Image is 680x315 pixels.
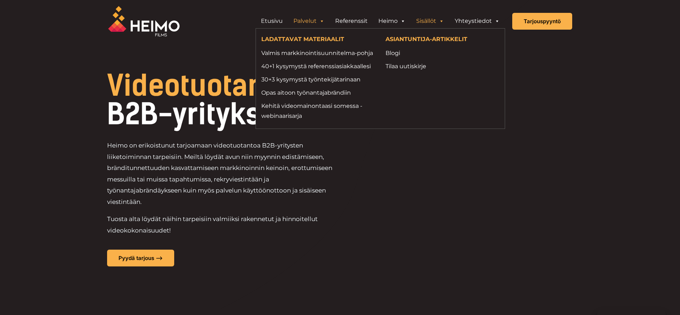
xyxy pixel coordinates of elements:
[261,61,375,71] a: 40+1 kysymystä referenssiasiakkaallesi
[386,48,499,58] a: Blogi
[373,14,411,28] a: Heimo
[330,14,373,28] a: Referenssit
[107,214,340,236] p: Tuosta alta löydät näihin tarpeisiin valmiiksi rakennetut ja hinnoitellut videokokonaisuudet!
[288,14,330,28] a: Palvelut
[261,48,375,58] a: Valmis markkinointisuunnitelma-pohja
[107,140,340,207] p: Heimo on erikoistunut tarjoamaan videotuotantoa B2B-yritysten liiketoiminnan tarpeisiin. Meiltä l...
[386,61,499,71] a: Tilaa uutiskirje
[108,6,180,36] img: Heimo Filmsin logo
[386,36,499,44] h4: ASIANTUNTIJA-ARTIKKELIT
[449,14,505,28] a: Yhteystiedot
[261,88,375,97] a: Opas aitoon työnantajabrändiin
[261,75,375,84] a: 30+3 kysymystä työntekijätarinaan
[261,36,375,44] h4: LADATTAVAT MATERIAALIT
[107,69,290,103] span: Videotuotanto
[107,250,174,266] a: Pyydä tarjous –>
[256,14,288,28] a: Etusivu
[119,255,163,261] span: Pyydä tarjous –>
[512,13,572,30] a: Tarjouspyyntö
[252,14,509,28] aside: Header Widget 1
[107,71,389,129] h1: B2B-yrityksille
[411,14,449,28] a: Sisällöt
[261,101,375,120] a: Kehitä videomainontaasi somessa -webinaarisarja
